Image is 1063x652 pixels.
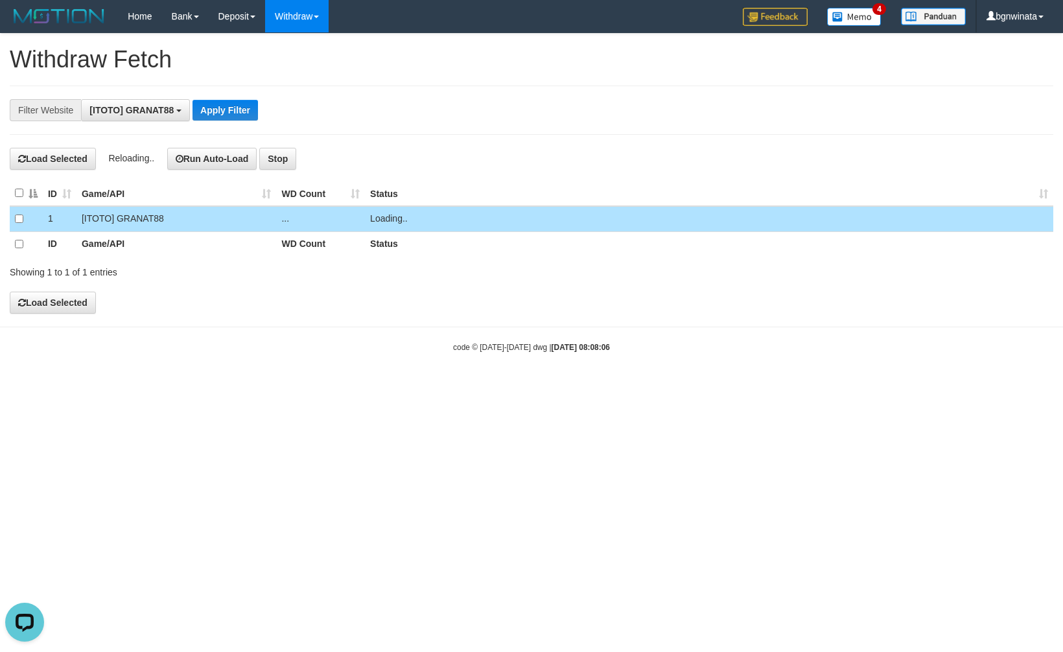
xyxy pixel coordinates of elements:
span: ... [281,213,289,224]
button: Stop [259,148,296,170]
span: Loading.. [370,213,408,224]
button: Load Selected [10,292,96,314]
th: Status [365,231,1053,256]
h1: Withdraw Fetch [10,47,1053,73]
small: code © [DATE]-[DATE] dwg | [453,343,610,352]
div: Showing 1 to 1 of 1 entries [10,261,433,279]
td: [ITOTO] GRANAT88 [76,206,276,231]
strong: [DATE] 08:08:06 [552,343,610,352]
th: ID [43,231,76,256]
span: 4 [872,3,886,15]
th: Game/API: activate to sort column ascending [76,181,276,206]
img: Button%20Memo.svg [827,8,882,26]
button: Run Auto-Load [167,148,257,170]
button: [ITOTO] GRANAT88 [81,99,190,121]
button: Load Selected [10,148,96,170]
img: panduan.png [901,8,966,25]
span: [ITOTO] GRANAT88 [89,105,174,115]
th: Game/API [76,231,276,256]
div: Filter Website [10,99,81,121]
button: Open LiveChat chat widget [5,5,44,44]
th: ID: activate to sort column ascending [43,181,76,206]
button: Apply Filter [193,100,258,121]
span: Reloading.. [108,153,154,163]
th: WD Count [276,231,365,256]
img: Feedback.jpg [743,8,808,26]
th: WD Count: activate to sort column ascending [276,181,365,206]
img: MOTION_logo.png [10,6,108,26]
th: Status: activate to sort column ascending [365,181,1053,206]
td: 1 [43,206,76,231]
